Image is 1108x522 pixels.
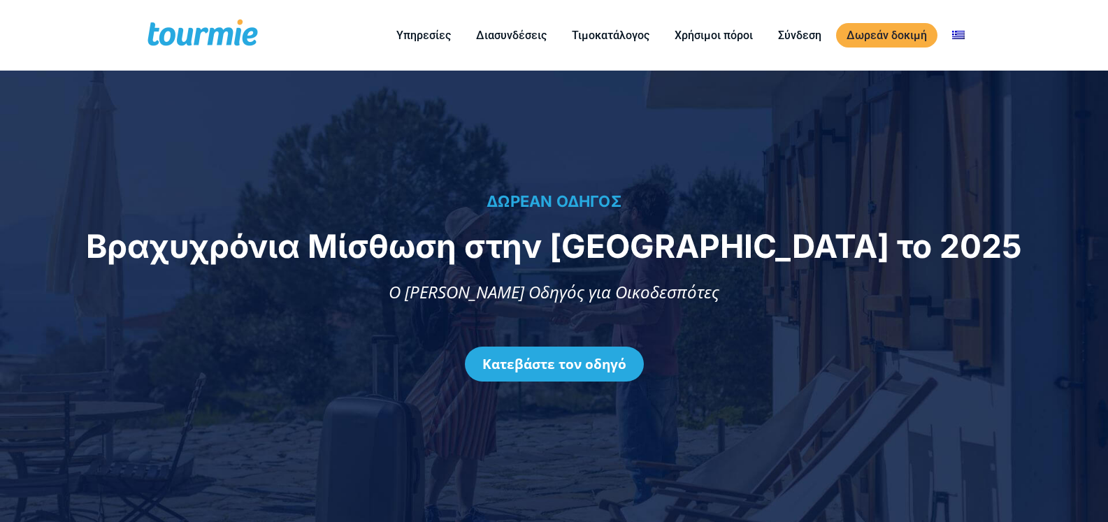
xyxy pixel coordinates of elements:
[487,192,621,210] span: ΔΩΡΕΑΝ ΟΔΗΓΟΣ
[86,226,1022,266] span: Βραχυχρόνια Μίσθωση στην [GEOGRAPHIC_DATA] το 2025
[561,27,660,44] a: Τιμοκατάλογος
[386,27,461,44] a: Υπηρεσίες
[466,27,557,44] a: Διασυνδέσεις
[664,27,763,44] a: Χρήσιμοι πόροι
[389,280,719,303] span: Ο [PERSON_NAME] Οδηγός για Οικοδεσπότες
[942,27,975,44] a: Αλλαγή σε
[836,23,937,48] a: Δωρεάν δοκιμή
[768,27,832,44] a: Σύνδεση
[465,347,644,382] a: Κατεβάστε τον οδηγό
